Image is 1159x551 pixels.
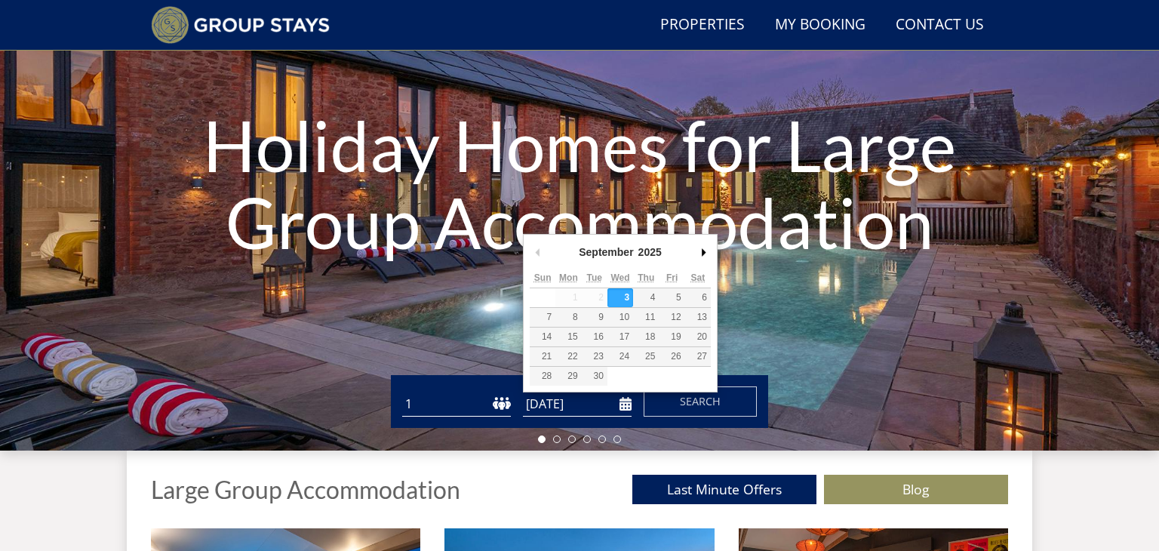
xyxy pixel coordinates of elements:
[633,288,659,307] button: 4
[685,288,711,307] button: 6
[685,328,711,346] button: 20
[607,328,633,346] button: 17
[582,308,607,327] button: 9
[691,272,706,283] abbr: Saturday
[769,8,872,42] a: My Booking
[685,347,711,366] button: 27
[680,394,721,408] span: Search
[555,308,581,327] button: 8
[174,77,985,291] h1: Holiday Homes for Large Group Accommodation
[151,6,330,44] img: Group Stays
[632,475,816,504] a: Last Minute Offers
[607,308,633,327] button: 10
[530,367,555,386] button: 28
[654,8,751,42] a: Properties
[530,241,545,263] button: Previous Month
[534,272,552,283] abbr: Sunday
[555,328,581,346] button: 15
[555,347,581,366] button: 22
[685,308,711,327] button: 13
[607,347,633,366] button: 24
[633,347,659,366] button: 25
[151,476,460,503] h1: Large Group Accommodation
[659,288,684,307] button: 5
[659,347,684,366] button: 26
[890,8,990,42] a: Contact Us
[666,272,678,283] abbr: Friday
[586,272,601,283] abbr: Tuesday
[610,272,629,283] abbr: Wednesday
[633,328,659,346] button: 18
[633,308,659,327] button: 11
[638,272,654,283] abbr: Thursday
[582,347,607,366] button: 23
[696,241,711,263] button: Next Month
[659,328,684,346] button: 19
[555,367,581,386] button: 29
[582,367,607,386] button: 30
[644,386,757,417] button: Search
[659,308,684,327] button: 12
[523,392,632,417] input: Arrival Date
[530,347,555,366] button: 21
[559,272,578,283] abbr: Monday
[824,475,1008,504] a: Blog
[607,288,633,307] button: 3
[636,241,664,263] div: 2025
[530,328,555,346] button: 14
[576,241,635,263] div: September
[582,328,607,346] button: 16
[530,308,555,327] button: 7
